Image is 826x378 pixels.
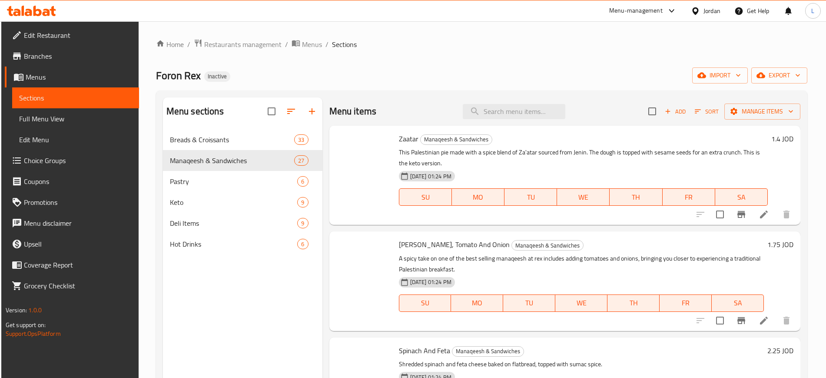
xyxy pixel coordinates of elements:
[24,218,132,228] span: Menu disclaimer
[298,177,308,186] span: 6
[5,192,139,213] a: Promotions
[715,297,760,309] span: SA
[711,205,729,224] span: Select to update
[294,134,308,145] div: items
[504,188,557,206] button: TU
[503,294,555,312] button: TU
[661,105,689,118] span: Add item
[170,155,295,166] span: Manaqeesh & Sandwiches
[5,25,139,46] a: Edit Restaurant
[689,105,724,118] span: Sort items
[767,238,793,251] h6: 1.75 JOD
[163,213,322,234] div: Deli Items9
[399,253,764,275] p: A spicy take on one of the best selling manaqeesh at rex includes adding tomatoes and onions, bri...
[298,240,308,248] span: 6
[399,147,768,169] p: This Palestinian pie made with a spice blend of Za'atar sourced from Jenin. The dough is topped w...
[559,297,604,309] span: WE
[19,134,132,145] span: Edit Menu
[455,191,501,204] span: MO
[663,107,687,117] span: Add
[399,132,418,145] span: Zaatar
[187,39,190,50] li: /
[163,192,322,213] div: Keto9
[5,67,139,87] a: Menus
[661,105,689,118] button: Add
[776,310,797,331] button: delete
[703,6,720,16] div: Jordan
[28,304,42,316] span: 1.0.0
[204,39,282,50] span: Restaurants management
[5,234,139,254] a: Upsell
[751,67,807,84] button: export
[170,218,298,228] span: Deli Items
[693,105,721,118] button: Sort
[156,39,184,50] a: Home
[302,39,322,50] span: Menus
[281,101,302,122] span: Sort sections
[24,197,132,207] span: Promotions
[6,328,61,339] a: Support.OpsPlatform
[463,104,565,119] input: search
[452,188,504,206] button: MO
[666,191,712,204] span: FR
[285,39,288,50] li: /
[298,219,308,227] span: 9
[452,346,524,356] span: Manaqeesh & Sandwiches
[811,6,814,16] span: L
[295,136,308,144] span: 33
[166,105,224,118] h2: Menu sections
[420,134,492,145] div: Manaqeesh & Sandwiches
[163,126,322,258] nav: Menu sections
[170,239,298,249] span: Hot Drinks
[298,198,308,207] span: 9
[611,297,656,309] span: TH
[5,275,139,296] a: Grocery Checklist
[759,315,769,326] a: Edit menu item
[6,304,27,316] span: Version:
[767,345,793,357] h6: 2.25 JOD
[24,51,132,61] span: Branches
[163,234,322,254] div: Hot Drinks6
[508,191,554,204] span: TU
[295,157,308,165] span: 27
[5,46,139,67] a: Branches
[399,294,451,312] button: SU
[699,70,741,81] span: import
[170,134,295,145] span: Breads & Croissants
[24,155,132,166] span: Choice Groups
[643,102,661,120] span: Select section
[719,191,764,204] span: SA
[163,129,322,150] div: Breads & Croissants33
[332,39,357,50] span: Sections
[609,6,663,16] div: Menu-management
[204,73,230,80] span: Inactive
[5,150,139,171] a: Choice Groups
[156,66,201,85] span: Foron Rex
[292,39,322,50] a: Menus
[758,70,800,81] span: export
[692,67,748,84] button: import
[170,176,298,187] span: Pastry
[695,107,719,117] span: Sort
[512,241,583,251] span: Manaqeesh & Sandwiches
[297,176,308,187] div: items
[19,93,132,103] span: Sections
[663,188,715,206] button: FR
[421,134,492,144] span: Manaqeesh & Sandwiches
[610,188,662,206] button: TH
[26,72,132,82] span: Menus
[452,346,524,357] div: Manaqeesh & Sandwiches
[403,297,448,309] span: SU
[262,102,281,120] span: Select all sections
[403,191,448,204] span: SU
[613,191,659,204] span: TH
[663,297,708,309] span: FR
[557,188,610,206] button: WE
[5,254,139,275] a: Coverage Report
[194,39,282,50] a: Restaurants management
[204,71,230,82] div: Inactive
[724,104,800,120] button: Manage items
[407,278,455,286] span: [DATE] 01:24 PM
[561,191,606,204] span: WE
